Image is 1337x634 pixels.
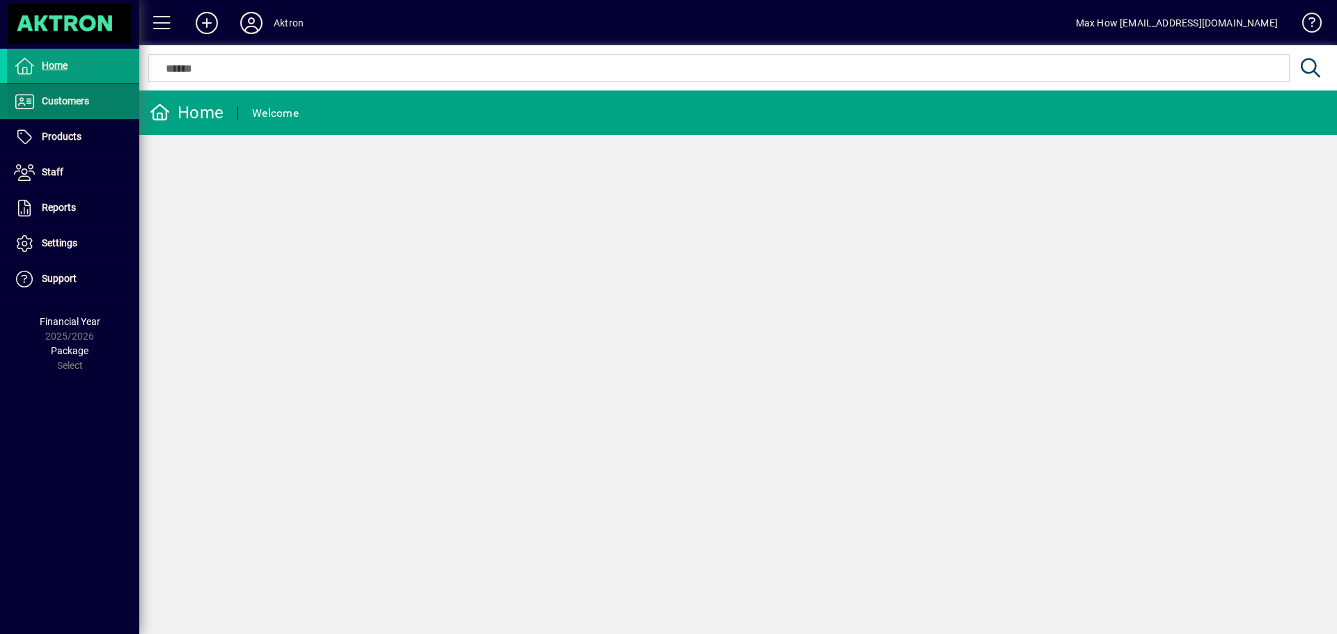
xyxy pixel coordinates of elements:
span: Staff [42,166,63,177]
div: Home [150,102,224,124]
div: Aktron [274,12,304,34]
a: Support [7,262,139,296]
span: Settings [42,237,77,248]
a: Reports [7,191,139,225]
a: Staff [7,155,139,190]
span: Products [42,131,81,142]
span: Customers [42,95,89,106]
span: Home [42,60,68,71]
a: Customers [7,84,139,119]
div: Max How [EMAIL_ADDRESS][DOMAIN_NAME] [1076,12,1278,34]
span: Package [51,345,88,356]
a: Products [7,120,139,154]
span: Reports [42,202,76,213]
button: Add [185,10,229,35]
div: Welcome [252,102,299,125]
span: Financial Year [40,316,100,327]
a: Settings [7,226,139,261]
span: Support [42,273,77,284]
button: Profile [229,10,274,35]
a: Knowledge Base [1292,3,1320,48]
